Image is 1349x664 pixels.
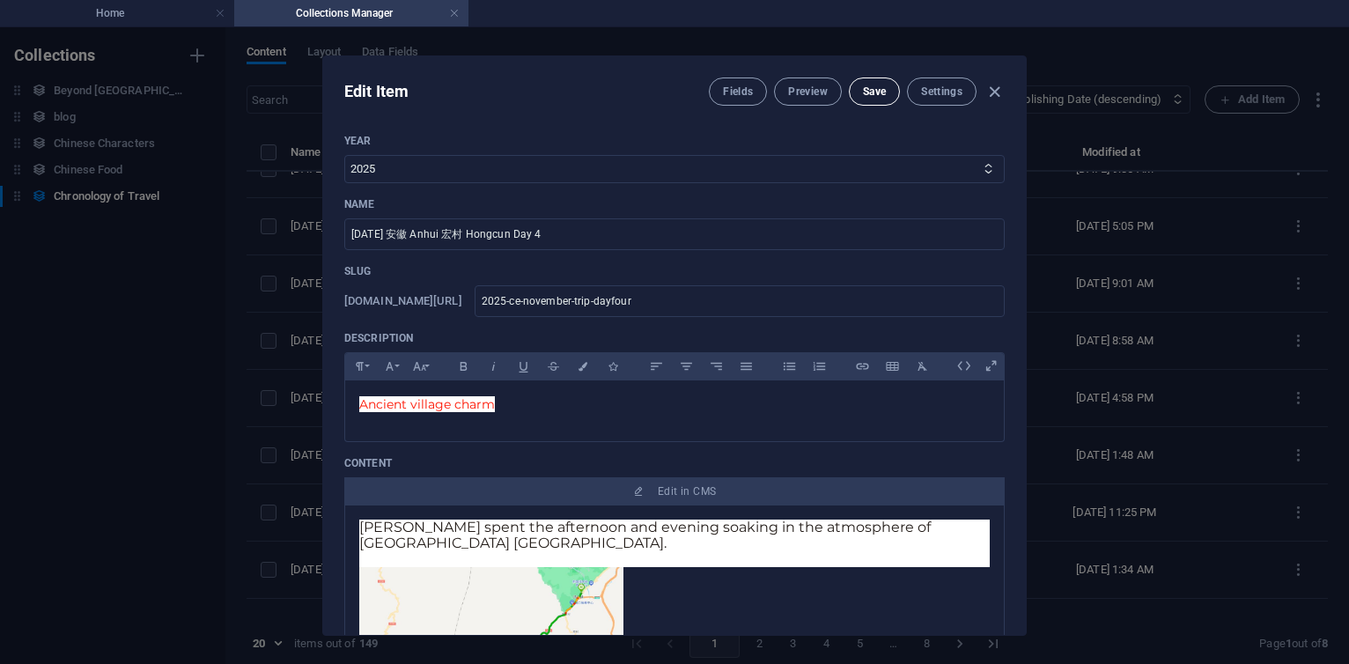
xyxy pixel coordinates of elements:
button: Icons [599,355,627,378]
p: [PERSON_NAME] spent the afternoon and evening soaking in the atmosphere of [GEOGRAPHIC_DATA] [GEO... [359,520,990,551]
button: Strikethrough [539,355,567,378]
span: Edit in CMS [658,484,716,498]
button: Fields [709,77,767,106]
button: Edit in CMS [344,477,1005,505]
button: Align Left [642,355,670,378]
i: Edit HTML [950,352,977,380]
button: Ordered List [805,355,833,378]
p: Name [344,197,1005,211]
span: Ancient village charm [359,396,495,412]
button: Underline (Ctrl+U) [509,355,537,378]
button: Paragraph Format [345,355,373,378]
button: Font Size [405,355,433,378]
button: Save [849,77,900,106]
p: Description [344,331,1005,345]
p: Content [344,456,1005,470]
button: Preview [774,77,841,106]
button: Bold (Ctrl+B) [449,355,477,378]
button: Font Family [375,355,403,378]
button: Insert Table [878,355,906,378]
button: Clear Formatting [908,355,936,378]
button: Align Right [702,355,730,378]
button: Settings [907,77,977,106]
button: Align Center [672,355,700,378]
button: Align Justify [732,355,760,378]
h2: Edit Item [344,81,409,102]
button: Colors [569,355,597,378]
p: Year [344,134,1005,148]
span: Settings [921,85,962,99]
span: Fields [723,85,753,99]
h6: Slug is the URL under which this item can be found, so it must be unique. [344,291,462,312]
button: Insert Link [848,355,876,378]
h4: Collections Manager [234,4,468,23]
i: Open as overlay [977,352,1005,380]
p: Slug [344,264,1005,278]
span: Preview [788,85,827,99]
span: Save [863,85,886,99]
button: Unordered List [775,355,803,378]
button: Italic (Ctrl+I) [479,355,507,378]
